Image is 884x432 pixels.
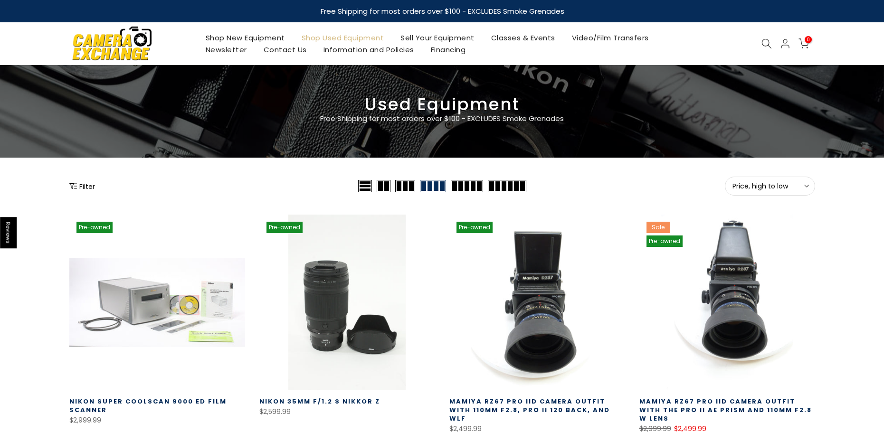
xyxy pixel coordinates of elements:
[449,397,610,423] a: Mamiya RZ67 Pro IID Camera Outfit with 110MM F2.8, Pro II 120 Back, and WLF
[259,397,380,406] a: Nikon 35mm f/1.2 S Nikkor Z
[293,32,392,44] a: Shop Used Equipment
[805,36,812,43] span: 0
[320,6,564,16] strong: Free Shipping for most orders over $100 - EXCLUDES Smoke Grenades
[315,44,422,56] a: Information and Policies
[69,414,245,426] div: $2,999.99
[264,113,620,124] p: Free Shipping for most orders over $100 - EXCLUDES Smoke Grenades
[422,44,474,56] a: Financing
[69,98,815,111] h3: Used Equipment
[259,406,435,418] div: $2,599.99
[197,32,293,44] a: Shop New Equipment
[69,181,95,191] button: Show filters
[392,32,483,44] a: Sell Your Equipment
[483,32,563,44] a: Classes & Events
[798,38,809,49] a: 0
[639,397,812,423] a: Mamiya RZ67 Pro IID Camera Outfit with the Pro II AE Prism and 110MM F2.8 W Lens
[69,397,227,414] a: Nikon Super Coolscan 9000 ED Film Scanner
[197,44,255,56] a: Newsletter
[255,44,315,56] a: Contact Us
[725,177,815,196] button: Price, high to low
[732,182,808,190] span: Price, high to low
[563,32,657,44] a: Video/Film Transfers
